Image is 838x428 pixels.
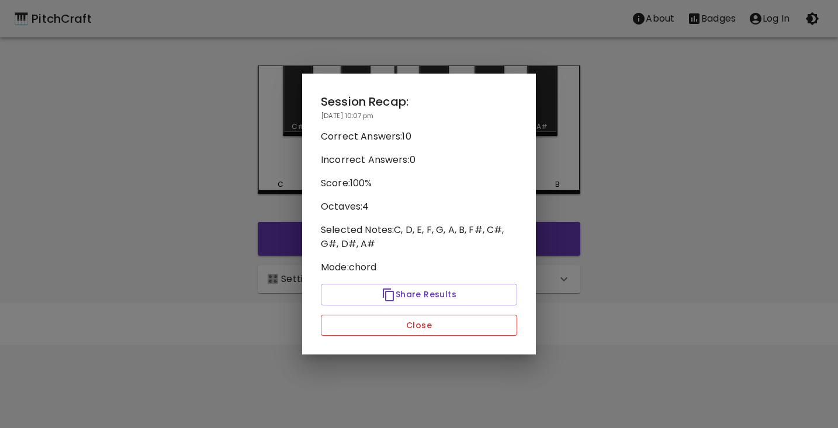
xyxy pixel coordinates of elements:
[321,111,517,121] p: [DATE] 10:07 pm
[321,284,517,305] button: Share Results
[321,223,517,251] p: Selected Notes: C, D, E, F, G, A, B, F#, C#, G#, D#, A#
[321,92,517,111] h2: Session Recap:
[321,315,517,336] button: Close
[321,153,517,167] p: Incorrect Answers: 0
[321,176,517,190] p: Score: 100 %
[321,260,517,274] p: Mode: chord
[321,200,517,214] p: Octaves: 4
[321,130,517,144] p: Correct Answers: 10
